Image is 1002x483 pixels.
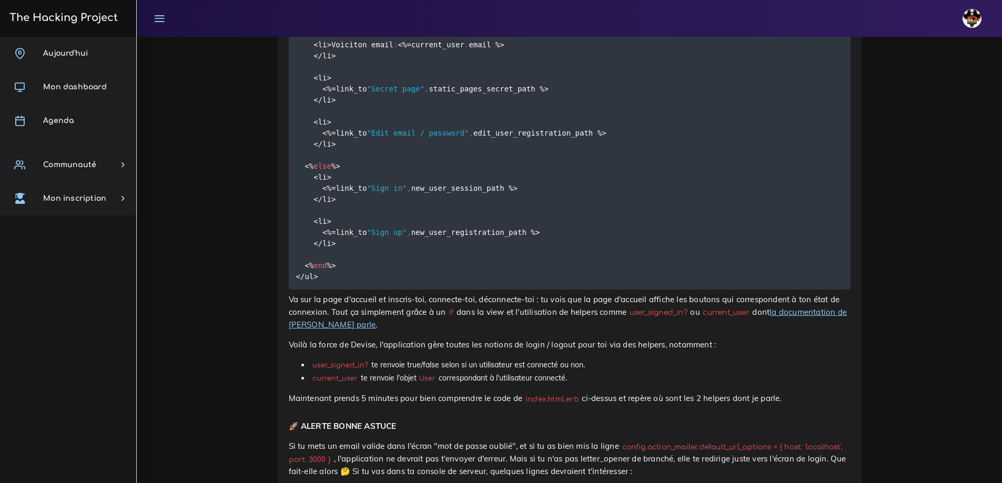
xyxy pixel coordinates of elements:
span: Voici [331,40,353,49]
span: / [318,239,322,248]
span: / [300,272,305,281]
strong: 🚀 ALERTE BONNE ASTUCE [289,421,397,431]
span: = [331,228,336,237]
span: Communauté [43,161,96,169]
li: te renvoie l'objet correspondant à l'utilisateur connecté. [310,372,851,385]
span: . [464,40,469,49]
span: / [318,195,322,203]
span: , [407,184,411,192]
span: else [313,162,331,170]
p: Si tu mets un email valide dans l'écran "mot de passe oublié", et si tu as bien mis la ligne , l'... [289,440,851,478]
span: end [313,261,327,270]
p: Voilà la force de Devise, l'application gère toutes les notions de login / logout pour toi via de... [289,338,851,351]
span: / [318,52,322,60]
span: / [318,96,322,104]
span: "Sign up" [367,228,407,237]
li: te renvoie true/false selon si un utilisateur est connecté ou non. [310,358,851,372]
span: , [424,85,429,93]
span: Aujourd'hui [43,49,88,57]
p: Va sur la page d'accueil et inscris-toi, connecte-toi, déconnecte-toi : tu vois que la page d'acc... [289,293,851,331]
span: / [318,140,322,148]
code: User [417,373,439,384]
span: = [331,85,336,93]
span: Agenda [43,117,74,125]
span: = [331,129,336,137]
span: "Secret page" [367,85,424,93]
img: avatar [963,9,981,28]
h3: The Hacking Project [6,12,118,24]
span: = [331,184,336,192]
span: Mon dashboard [43,83,107,91]
code: current_user [700,307,753,318]
span: : [393,40,398,49]
code: if [446,307,457,318]
code: user_signed_in? [626,307,690,318]
code: user_signed_in? [310,360,371,371]
p: Maintenant prends 5 minutes pour bien comprendre le code de ci-dessus et repère où sont les 2 hel... [289,392,851,405]
span: = [407,40,411,49]
span: "Edit email / password" [367,129,469,137]
span: , [407,228,411,237]
code: index.html.erb [522,394,582,405]
span: "Sign in" [367,184,407,192]
code: current_user [310,373,361,384]
span: , [469,129,473,137]
span: Mon inscription [43,194,106,202]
